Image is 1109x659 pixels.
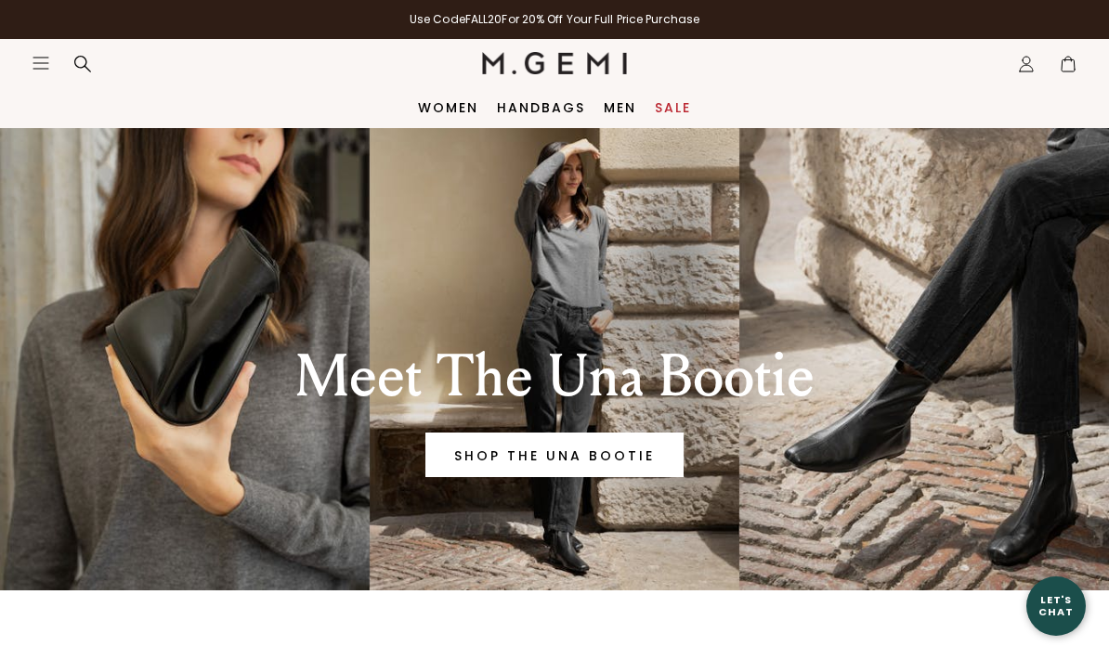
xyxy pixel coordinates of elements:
[655,100,691,115] a: Sale
[604,100,636,115] a: Men
[482,52,628,74] img: M.Gemi
[465,11,502,27] strong: FALL20
[32,54,50,72] button: Open site menu
[1026,594,1086,617] div: Let's Chat
[210,343,899,410] div: Meet The Una Bootie
[425,433,684,477] a: Banner primary button
[497,100,585,115] a: Handbags
[418,100,478,115] a: Women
